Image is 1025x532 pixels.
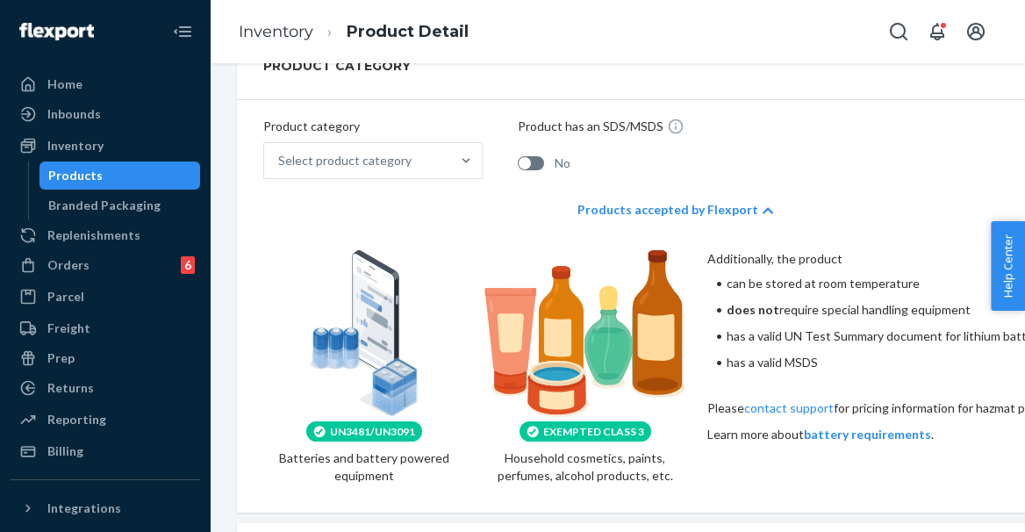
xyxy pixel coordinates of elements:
div: 6 [181,256,195,274]
span: No [555,155,570,172]
div: Products accepted by Flexport [577,183,773,236]
div: Freight [47,320,90,337]
div: UN3481/UN3091 [306,421,422,442]
div: Inbounds [47,105,101,123]
div: Returns [47,379,94,397]
strong: does not [727,302,779,317]
button: Open notifications [920,14,955,49]
div: Branded Packaging [48,197,161,214]
button: Integrations [11,494,200,522]
a: Product Detail [347,22,469,41]
button: battery requirements [804,426,931,443]
div: Batteries and battery powered equipment [271,421,456,485]
button: Open account menu [958,14,993,49]
p: Product has an SDS/MSDS [518,118,663,135]
a: contact support [744,400,834,415]
div: Integrations [47,500,121,517]
div: Household cosmetics, paints, perfumes, alcohol products, etc. [484,421,685,485]
a: Inbounds [11,100,200,128]
a: Orders6 [11,251,200,279]
button: Help Center [991,221,1025,311]
a: Prep [11,344,200,372]
a: Branded Packaging [39,191,201,219]
div: Reporting [47,411,106,428]
div: Prep [47,349,75,367]
a: Inventory [11,132,200,160]
div: Select product category [278,152,412,169]
div: EXEMPTED CLASS 3 [520,421,651,442]
div: Products [48,167,103,184]
a: Home [11,70,200,98]
a: Replenishments [11,221,200,249]
img: Flexport logo [19,23,94,40]
div: Home [47,75,82,93]
a: Reporting [11,406,200,434]
a: Billing [11,437,200,465]
div: Parcel [47,288,84,306]
button: Open Search Box [881,14,916,49]
p: Product category [263,118,483,135]
h2: PRODUCT CATEGORY [263,50,411,82]
button: Close Navigation [165,14,200,49]
ol: breadcrumbs [225,6,483,58]
a: Products [39,162,201,190]
a: Inventory [239,22,313,41]
div: Inventory [47,137,104,155]
a: Returns [11,374,200,402]
a: Freight [11,314,200,342]
div: Orders [47,256,90,274]
div: Replenishments [47,226,140,244]
a: Parcel [11,283,200,311]
div: Billing [47,442,83,460]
